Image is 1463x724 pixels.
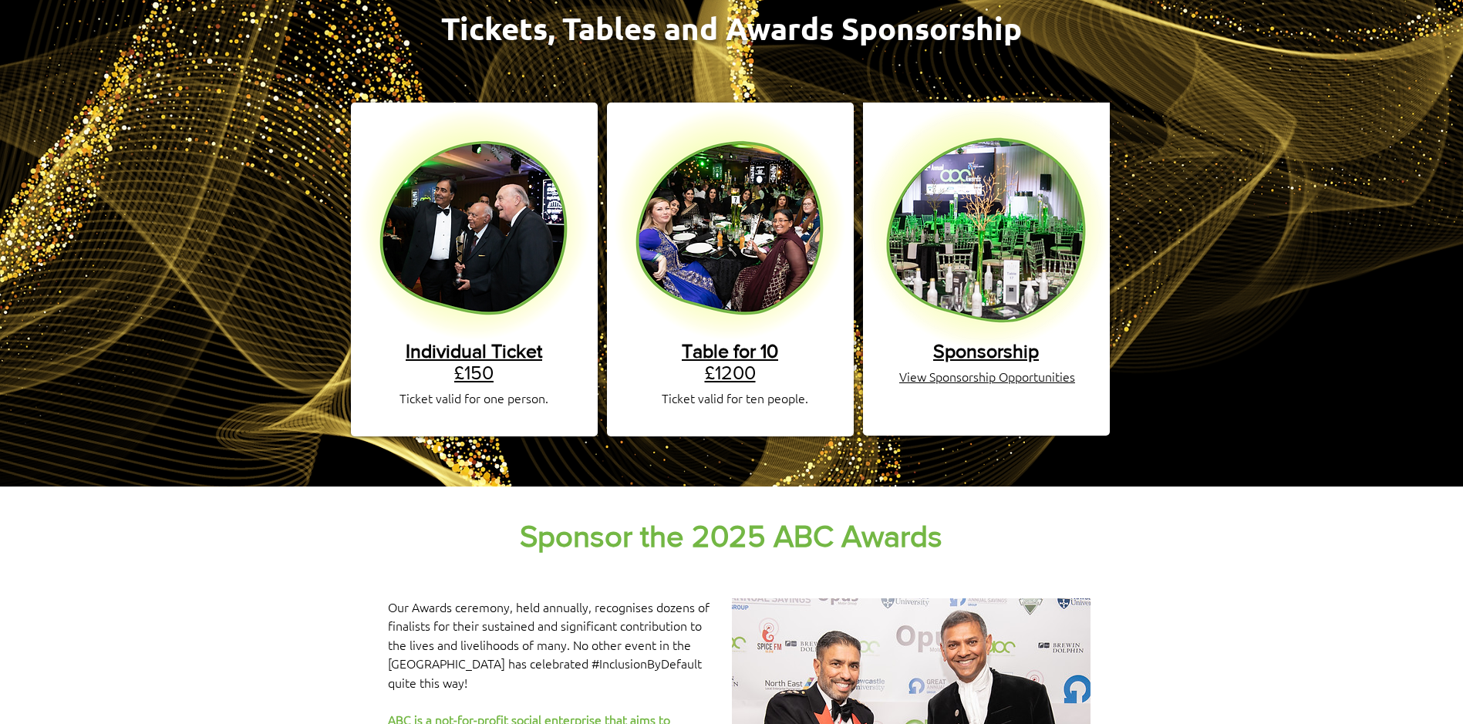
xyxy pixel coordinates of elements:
a: Table for 10£1200 [682,340,778,383]
a: Sponsorship [933,340,1039,362]
span: Sponsor the 2025 ABC Awards [520,519,942,553]
span: Ticket valid for ten people. [662,389,808,406]
img: table ticket.png [614,108,846,340]
span: Ticket valid for one person. [399,389,548,406]
span: Tickets, Tables and Awards Sponsorship [441,8,1022,48]
img: single ticket.png [358,108,590,340]
span: Individual Ticket [406,340,542,362]
a: View Sponsorship Opportunities [899,368,1075,385]
img: ABC AWARDS WEBSITE BACKGROUND BLOB (1).png [863,103,1110,349]
a: Individual Ticket£150 [406,340,542,383]
span: Table for 10 [682,340,778,362]
span: Our Awards ceremony, held annually, recognises dozens of finalists for their sustained and signif... [388,598,710,691]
